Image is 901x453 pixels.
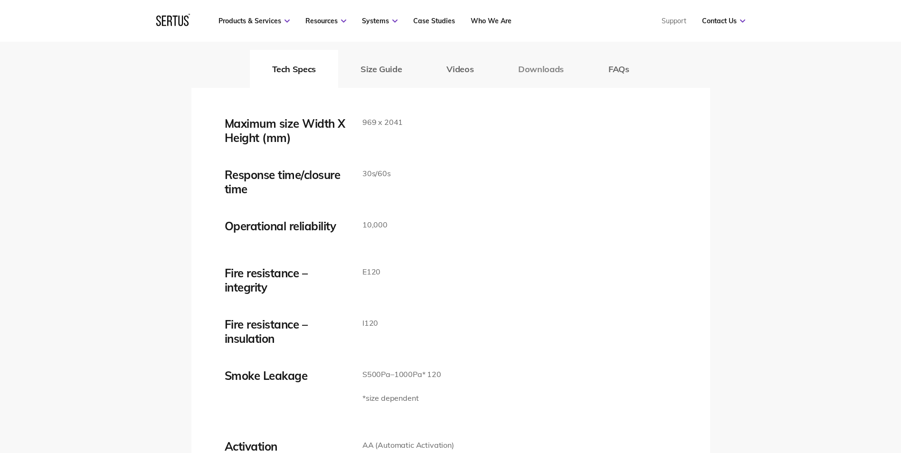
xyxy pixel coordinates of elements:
a: Support [662,17,686,25]
a: Resources [305,17,346,25]
a: Who We Are [471,17,512,25]
div: Fire resistance – insulation [225,317,348,346]
button: Videos [424,50,496,88]
a: Case Studies [413,17,455,25]
p: 10,000 [362,219,388,231]
p: I120 [362,317,378,330]
div: Operational reliability [225,219,348,233]
div: Fire resistance – integrity [225,266,348,294]
div: Maximum size Width X Height (mm) [225,116,348,145]
p: 30s/60s [362,168,391,180]
a: Systems [362,17,398,25]
button: Size Guide [338,50,424,88]
a: Contact Us [702,17,745,25]
p: S500Pa–1000Pa* 120 [362,368,441,381]
iframe: Chat Widget [730,343,901,453]
div: Smoke Leakage [225,368,348,383]
p: 969 x 2041 [362,116,403,129]
div: Response time/closure time [225,168,348,196]
button: FAQs [586,50,652,88]
button: Downloads [496,50,586,88]
p: E120 [362,266,380,278]
p: AA (Automatic Activation) [362,439,454,452]
a: Products & Services [218,17,290,25]
p: *size dependent [362,392,441,405]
